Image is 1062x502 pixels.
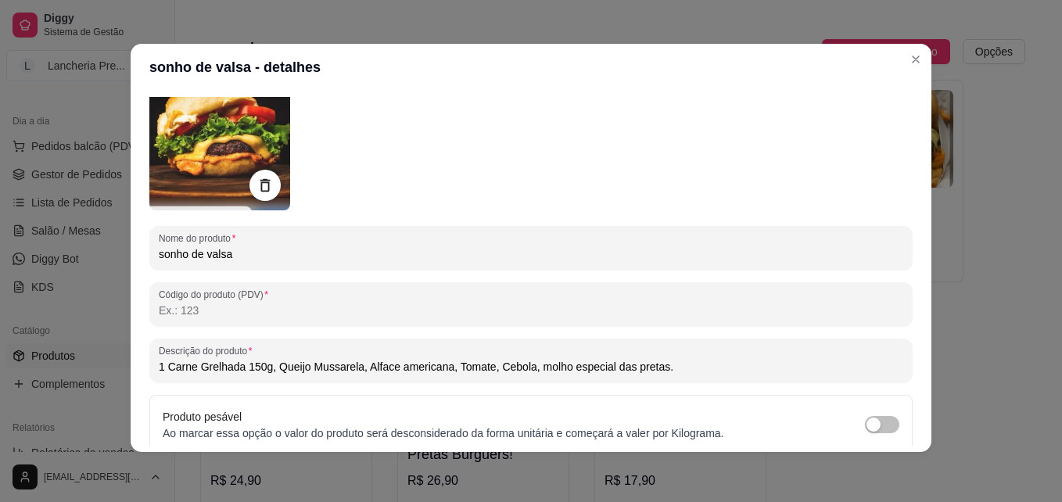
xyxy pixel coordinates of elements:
[159,246,903,262] input: Nome do produto
[159,231,241,245] label: Nome do produto
[163,411,242,423] label: Produto pesável
[159,288,274,301] label: Código do produto (PDV)
[159,344,257,357] label: Descrição do produto
[149,70,290,210] img: produto
[163,425,724,441] p: Ao marcar essa opção o valor do produto será desconsiderado da forma unitária e começará a valer ...
[159,303,903,318] input: Código do produto (PDV)
[903,47,928,72] button: Close
[131,44,931,91] header: sonho de valsa - detalhes
[159,359,903,375] input: Descrição do produto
